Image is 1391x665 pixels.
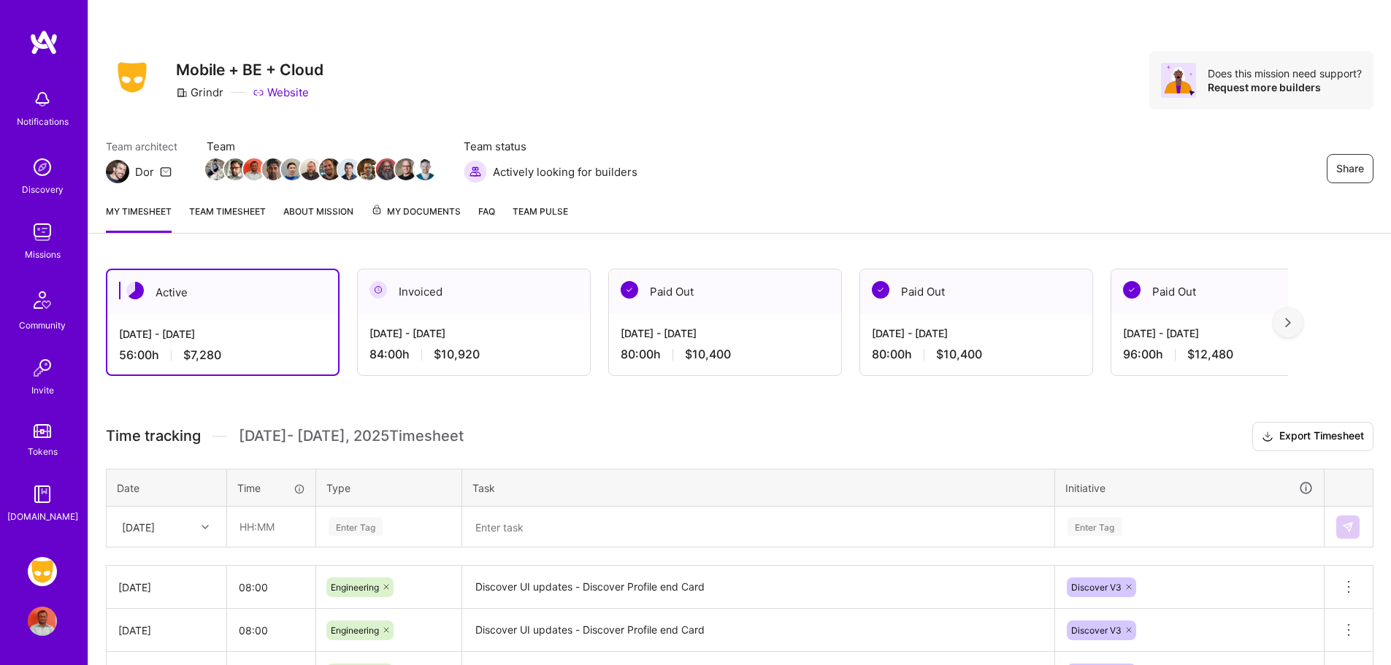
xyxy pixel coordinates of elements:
[1336,161,1364,176] span: Share
[1123,281,1141,299] img: Paid Out
[7,509,78,524] div: [DOMAIN_NAME]
[872,326,1081,341] div: [DATE] - [DATE]
[28,218,57,247] img: teamwork
[226,157,245,182] a: Team Member Avatar
[135,164,154,180] div: Dor
[183,347,221,363] span: $7,280
[378,157,396,182] a: Team Member Avatar
[1123,347,1332,362] div: 96:00 h
[860,269,1092,314] div: Paid Out
[28,153,57,182] img: discovery
[321,157,340,182] a: Team Member Avatar
[118,580,215,595] div: [DATE]
[28,85,57,114] img: bell
[119,326,326,342] div: [DATE] - [DATE]
[25,282,60,318] img: Community
[340,157,359,182] a: Team Member Avatar
[118,623,215,638] div: [DATE]
[414,158,436,180] img: Team Member Avatar
[621,281,638,299] img: Paid Out
[176,87,188,99] i: icon CompanyGray
[1342,521,1354,533] img: Submit
[872,347,1081,362] div: 80:00 h
[205,158,227,180] img: Team Member Avatar
[513,206,568,217] span: Team Pulse
[609,269,841,314] div: Paid Out
[464,610,1053,650] textarea: Discover UI updates - Discover Profile end Card
[207,157,226,182] a: Team Member Avatar
[331,625,379,636] span: Engineering
[243,158,265,180] img: Team Member Avatar
[227,611,315,650] input: HH:MM
[464,567,1053,607] textarea: Discover UI updates - Discover Profile end Card
[176,61,323,79] h3: Mobile + BE + Cloud
[300,158,322,180] img: Team Member Avatar
[22,182,64,197] div: Discovery
[106,58,158,97] img: Company Logo
[357,158,379,180] img: Team Member Avatar
[936,347,982,362] span: $10,400
[329,515,383,538] div: Enter Tag
[34,424,51,438] img: tokens
[160,166,172,177] i: icon Mail
[176,85,223,100] div: Grindr
[478,204,495,233] a: FAQ
[107,469,227,507] th: Date
[1262,429,1273,445] i: icon Download
[237,480,305,496] div: Time
[239,427,464,445] span: [DATE] - [DATE] , 2025 Timesheet
[202,523,209,531] i: icon Chevron
[621,347,829,362] div: 80:00 h
[396,157,415,182] a: Team Member Avatar
[493,164,637,180] span: Actively looking for builders
[126,282,144,299] img: Active
[283,157,302,182] a: Team Member Avatar
[1208,66,1362,80] div: Does this mission need support?
[376,158,398,180] img: Team Member Avatar
[106,427,201,445] span: Time tracking
[434,347,480,362] span: $10,920
[224,158,246,180] img: Team Member Avatar
[28,557,57,586] img: Grindr: Mobile + BE + Cloud
[24,607,61,636] a: User Avatar
[685,347,731,362] span: $10,400
[31,383,54,398] div: Invite
[1187,347,1233,362] span: $12,480
[28,607,57,636] img: User Avatar
[107,270,338,315] div: Active
[262,158,284,180] img: Team Member Avatar
[462,469,1055,507] th: Task
[359,157,378,182] a: Team Member Avatar
[369,326,578,341] div: [DATE] - [DATE]
[281,158,303,180] img: Team Member Avatar
[106,160,129,183] img: Team Architect
[283,204,353,233] a: About Mission
[189,204,266,233] a: Team timesheet
[253,85,309,100] a: Website
[369,281,387,299] img: Invoiced
[119,347,326,363] div: 56:00 h
[227,568,315,607] input: HH:MM
[302,157,321,182] a: Team Member Avatar
[122,519,155,534] div: [DATE]
[358,269,590,314] div: Invoiced
[338,158,360,180] img: Team Member Avatar
[228,507,315,546] input: HH:MM
[1123,326,1332,341] div: [DATE] - [DATE]
[1327,154,1373,183] button: Share
[19,318,66,333] div: Community
[1071,582,1122,593] span: Discover V3
[316,469,462,507] th: Type
[264,157,283,182] a: Team Member Avatar
[28,444,58,459] div: Tokens
[1252,422,1373,451] button: Export Timesheet
[106,204,172,233] a: My timesheet
[513,204,568,233] a: Team Pulse
[1111,269,1344,314] div: Paid Out
[369,347,578,362] div: 84:00 h
[1285,318,1291,328] img: right
[331,582,379,593] span: Engineering
[464,139,637,154] span: Team status
[28,480,57,509] img: guide book
[395,158,417,180] img: Team Member Avatar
